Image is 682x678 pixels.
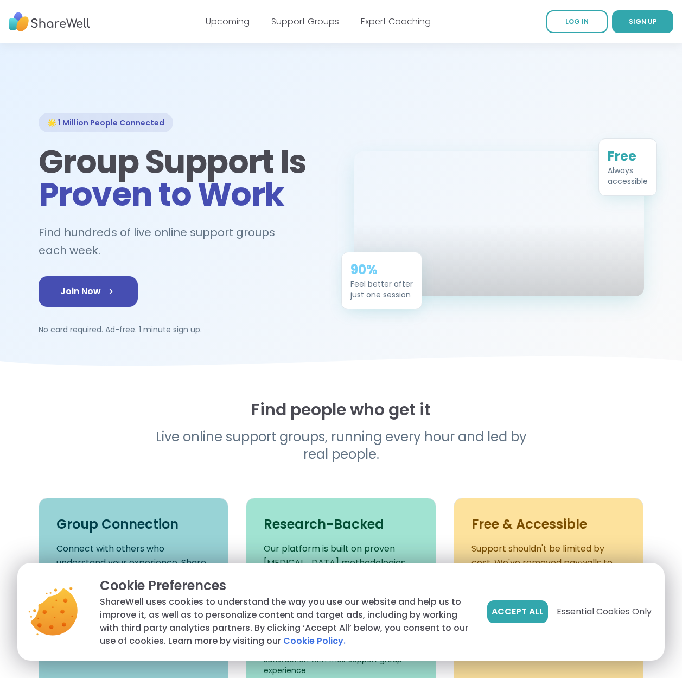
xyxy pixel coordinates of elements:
[557,605,652,618] span: Essential Cookies Only
[56,542,211,598] p: Connect with others who understand your experience. Share stories, insights, and support in a saf...
[361,15,431,28] a: Expert Coaching
[271,15,339,28] a: Support Groups
[39,224,328,259] h2: Find hundreds of live online support groups each week.
[264,654,418,676] div: satisfaction with their support group experience
[39,113,173,132] div: 🌟 1 Million People Connected
[60,285,116,298] span: Join Now
[264,516,418,533] h3: Research-Backed
[9,7,90,37] img: ShareWell Nav Logo
[39,172,284,217] span: Proven to Work
[608,148,648,165] div: Free
[206,15,250,28] a: Upcoming
[487,600,548,623] button: Accept All
[629,17,657,26] span: SIGN UP
[39,276,138,307] a: Join Now
[608,165,648,187] div: Always accessible
[39,324,328,335] p: No card required. Ad-free. 1 minute sign up.
[100,576,470,595] p: Cookie Preferences
[546,10,608,33] a: LOG IN
[100,595,470,648] p: ShareWell uses cookies to understand the way you use our website and help us to improve it, as we...
[471,516,626,533] h3: Free & Accessible
[133,428,550,463] p: Live online support groups, running every hour and led by real people.
[612,10,673,33] a: SIGN UP
[350,261,413,278] div: 90%
[39,145,328,211] h1: Group Support Is
[471,542,626,598] p: Support shouldn't be limited by cost. We've removed paywalls to make [MEDICAL_DATA] groups open t...
[283,635,346,648] a: Cookie Policy.
[264,542,418,612] p: Our platform is built on proven [MEDICAL_DATA] methodologies. Online [MEDICAL_DATA] increases WHO...
[39,400,644,420] h2: Find people who get it
[492,605,544,618] span: Accept All
[565,17,589,26] span: LOG IN
[350,278,413,300] div: Feel better after just one session
[56,516,211,533] h3: Group Connection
